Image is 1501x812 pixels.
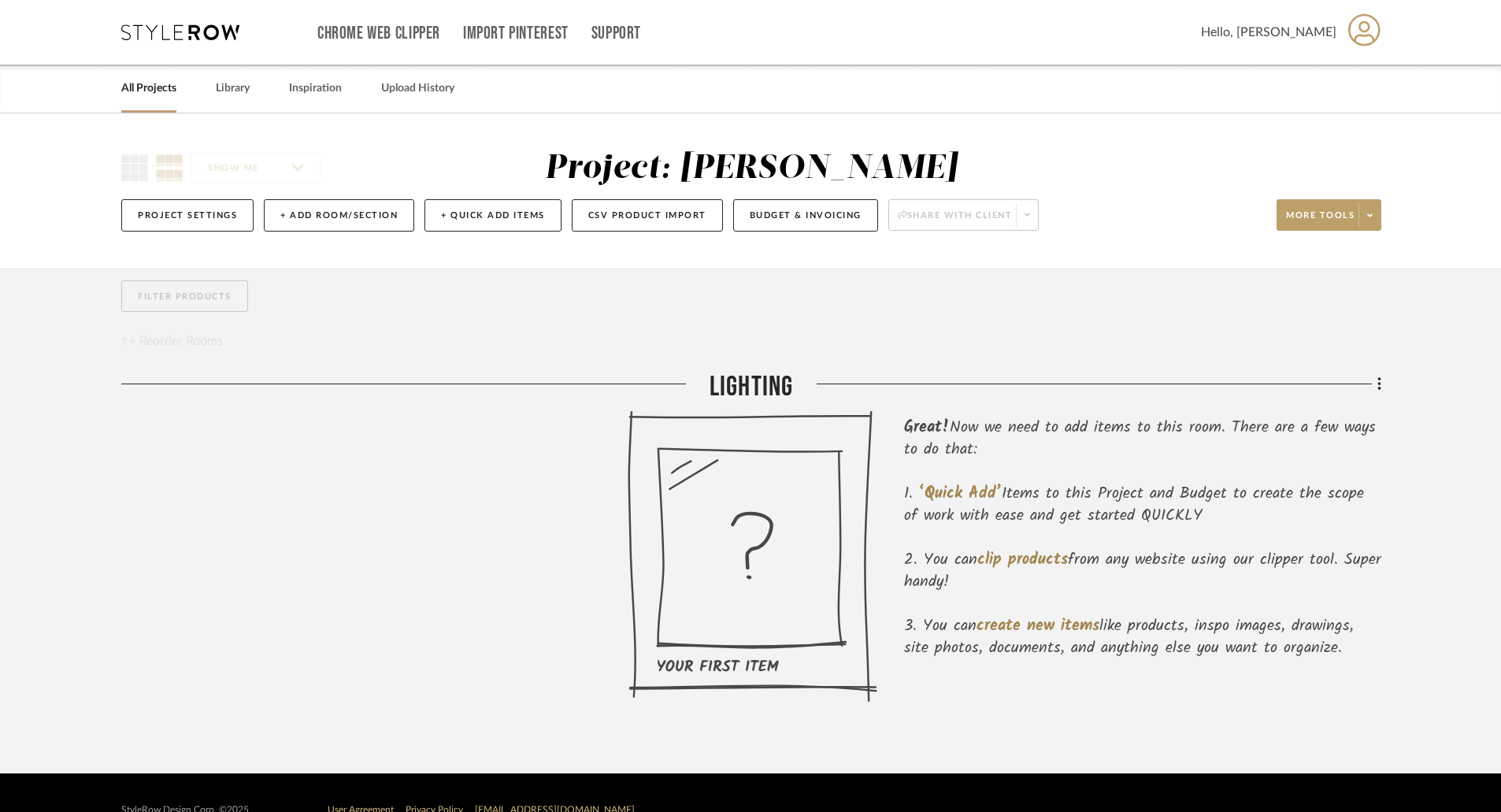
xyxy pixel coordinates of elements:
[572,199,723,232] button: CSV Product Import
[121,199,254,232] button: Project Settings
[121,78,176,99] a: All Projects
[139,332,223,350] span: Reorder Rooms
[898,209,1013,233] span: Share with client
[317,27,440,40] a: Chrome Web Clipper
[545,152,958,185] div: Project: [PERSON_NAME]
[216,78,250,99] a: Library
[264,199,414,232] button: + Add Room/Section
[904,615,1381,659] li: You can like products, inspo images, drawings, site photos, documents, and anything else you want...
[904,415,950,440] span: Great!
[1201,23,1336,42] span: Hello, [PERSON_NAME]
[977,547,1068,573] span: clip products
[977,614,1099,639] span: create new items
[1277,199,1381,231] button: More tools
[904,549,1381,593] li: You can from any website using our clipper tool. Super handy!
[904,417,1381,461] div: Now we need to add items to this room. There are a few ways to do that:
[463,27,569,40] a: Import Pinterest
[424,199,561,232] button: + Quick Add Items
[904,481,1364,528] span: Items to this Project and Budget to create the scope of work with ease and get started QUICKLY
[919,481,1002,506] span: ‘Quick Add’
[591,27,641,40] a: Support
[733,199,878,232] button: Budget & Invoicing
[121,332,223,350] button: Reorder Rooms
[1286,209,1355,233] span: More tools
[289,78,342,99] a: Inspiration
[381,78,454,99] a: Upload History
[888,199,1040,231] button: Share with client
[121,280,248,313] button: Filter Products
